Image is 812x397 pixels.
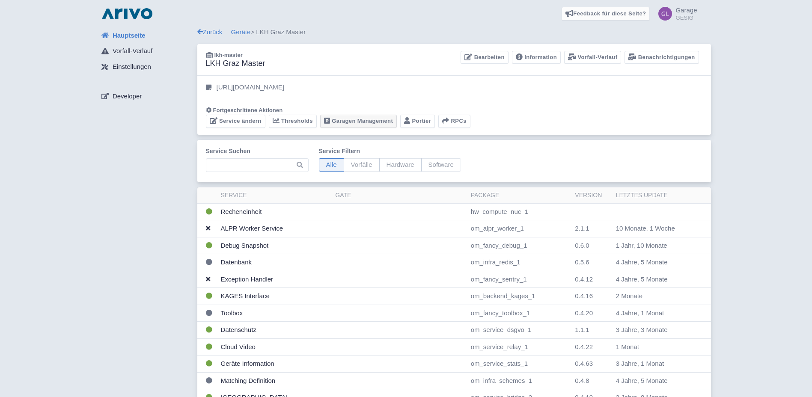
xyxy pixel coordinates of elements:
td: Exception Handler [217,271,332,288]
th: Gate [332,187,467,204]
td: KAGES Interface [217,288,332,305]
span: Vorfälle [344,158,380,172]
a: Garage GESIG [653,7,697,21]
small: GESIG [675,15,697,21]
td: 3 Jahre, 1 Monat [613,356,696,373]
a: Geräte [231,28,251,36]
td: 1 Jahr, 10 Monate [613,237,696,254]
span: 0.4.22 [575,343,593,350]
td: hw_compute_nuc_1 [467,203,572,220]
a: Feedback für diese Seite? [562,7,650,21]
a: Developer [95,88,197,104]
a: Thresholds [269,115,317,128]
th: Letztes Update [613,187,696,204]
td: om_backend_kages_1 [467,288,572,305]
td: 4 Jahre, 5 Monate [613,254,696,271]
span: Developer [113,92,142,101]
span: Einstellungen [113,62,151,72]
span: Software [421,158,461,172]
span: 0.4.8 [575,377,589,384]
a: Vorfall-Verlauf [564,51,621,64]
a: Service ändern [206,115,265,128]
span: 0.4.20 [575,309,593,317]
h3: LKH Graz Master [206,59,265,68]
a: Einstellungen [95,59,197,75]
th: Version [571,187,612,204]
td: om_fancy_sentry_1 [467,271,572,288]
td: Recheneinheit [217,203,332,220]
button: RPCs [438,115,470,128]
td: Datenschutz [217,322,332,339]
a: Benachrichtigungen [625,51,699,64]
span: Fortgeschrittene Aktionen [213,107,283,113]
span: 0.4.16 [575,292,593,299]
td: 10 Monate, 1 Woche [613,220,696,237]
th: Service [217,187,332,204]
span: Vorfall-Verlauf [113,46,152,56]
td: Datenbank [217,254,332,271]
td: 4 Jahre, 1 Monat [613,305,696,322]
td: Debug Snapshot [217,237,332,254]
a: Vorfall-Verlauf [95,43,197,59]
span: Hauptseite [113,31,146,41]
span: Alle [319,158,344,172]
td: ALPR Worker Service [217,220,332,237]
td: om_service_dsgvo_1 [467,322,572,339]
td: Matching Definition [217,372,332,389]
td: 4 Jahre, 5 Monate [613,372,696,389]
th: Package [467,187,572,204]
td: 4 Jahre, 5 Monate [613,271,696,288]
span: 2.1.1 [575,225,589,232]
td: Cloud Video [217,338,332,356]
a: Bearbeiten [461,51,508,64]
span: 0.5.6 [575,258,589,266]
span: Garage [675,6,697,14]
a: Information [512,51,561,64]
td: 2 Monate [613,288,696,305]
td: om_service_stats_1 [467,356,572,373]
label: Service suchen [206,147,309,156]
td: om_infra_schemes_1 [467,372,572,389]
img: logo [100,7,155,21]
a: Garagen Management [320,115,397,128]
td: om_fancy_toolbox_1 [467,305,572,322]
td: Geräte Information [217,356,332,373]
td: om_infra_redis_1 [467,254,572,271]
span: lkh-master [214,52,243,58]
input: Suche… [206,158,309,172]
td: 1 Monat [613,338,696,356]
a: Portier [400,115,435,128]
td: om_alpr_worker_1 [467,220,572,237]
div: > LKH Graz Master [197,27,711,37]
td: om_service_relay_1 [467,338,572,356]
p: [URL][DOMAIN_NAME] [217,83,284,92]
span: 0.6.0 [575,242,589,249]
span: 0.4.63 [575,360,593,367]
td: Toolbox [217,305,332,322]
span: 0.4.12 [575,276,593,283]
td: om_fancy_debug_1 [467,237,572,254]
span: 1.1.1 [575,326,589,333]
a: Hauptseite [95,27,197,44]
a: Zurück [197,28,223,36]
span: Hardware [379,158,422,172]
label: Service filtern [319,147,461,156]
td: 3 Jahre, 3 Monate [613,322,696,339]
